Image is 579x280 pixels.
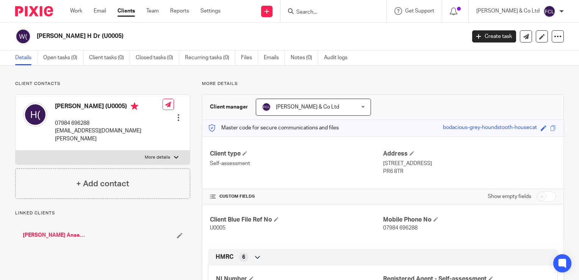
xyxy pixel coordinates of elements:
[136,50,179,65] a: Closed tasks (0)
[185,50,235,65] a: Recurring tasks (0)
[210,160,383,167] p: Self-assessment
[296,9,364,16] input: Search
[443,124,537,132] div: bodacious-grey-houndstooth-housecat
[15,28,31,44] img: svg%3E
[488,193,531,200] label: Show empty fields
[23,231,87,239] a: [PERSON_NAME] Anaesthetics Ltd (U0005)
[94,7,106,15] a: Email
[242,253,245,261] span: 6
[210,216,383,224] h4: Client Blue File Ref No
[264,50,285,65] a: Emails
[200,7,221,15] a: Settings
[89,50,130,65] a: Client tasks (0)
[210,225,225,231] span: U0005
[55,120,163,127] p: 07984 696288
[145,154,170,160] p: More details
[210,193,383,200] h4: CUSTOM FIELDS
[55,102,163,112] h4: [PERSON_NAME] (U0005)
[383,160,556,167] p: [STREET_ADDRESS]
[291,50,318,65] a: Notes (0)
[383,216,556,224] h4: Mobile Phone No
[37,32,376,40] h2: [PERSON_NAME] H Dr (U0005)
[216,253,233,261] span: HMRC
[15,6,53,16] img: Pixie
[15,81,190,87] p: Client contacts
[70,7,82,15] a: Work
[117,7,135,15] a: Clients
[55,127,163,143] p: [EMAIL_ADDRESS][DOMAIN_NAME][PERSON_NAME]
[23,102,47,127] img: svg%3E
[208,124,339,132] p: Master code for secure communications and files
[276,104,339,110] span: [PERSON_NAME] & Co Ltd
[170,7,189,15] a: Reports
[324,50,353,65] a: Audit logs
[43,50,83,65] a: Open tasks (0)
[210,150,383,158] h4: Client type
[76,178,129,190] h4: + Add contact
[383,225,418,231] span: 07984 696288
[202,81,564,87] p: More details
[383,150,556,158] h4: Address
[210,103,248,111] h3: Client manager
[131,102,138,110] i: Primary
[383,168,556,175] p: PR6 8TR
[472,30,516,42] a: Create task
[241,50,258,65] a: Files
[15,50,38,65] a: Details
[146,7,159,15] a: Team
[543,5,556,17] img: svg%3E
[15,210,190,216] p: Linked clients
[405,8,434,14] span: Get Support
[262,102,271,112] img: svg%3E
[476,7,540,15] p: [PERSON_NAME] & Co Ltd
